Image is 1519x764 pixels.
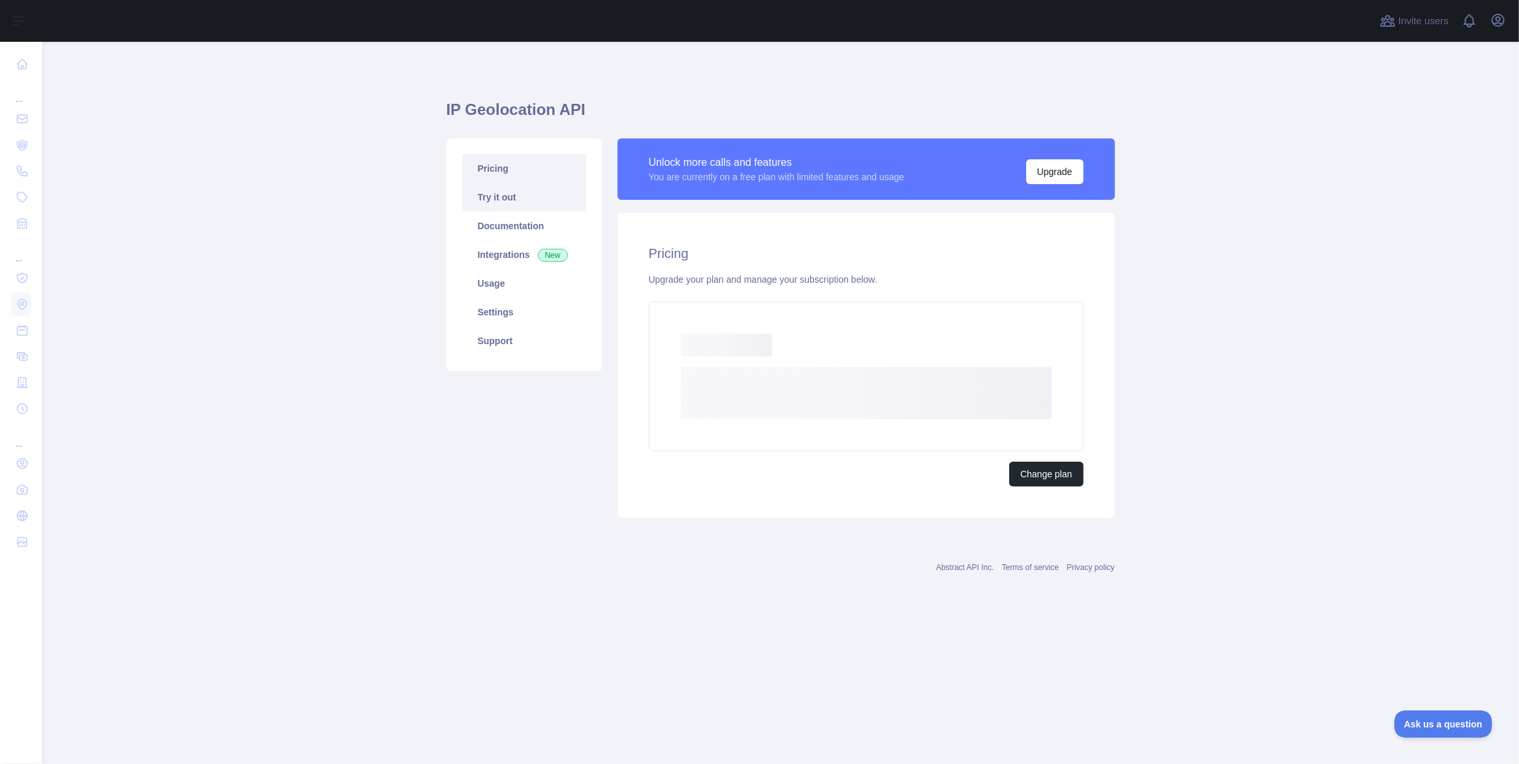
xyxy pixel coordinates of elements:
a: Try it out [462,183,586,212]
button: Upgrade [1026,159,1084,184]
a: Privacy policy [1067,563,1114,572]
iframe: Toggle Customer Support [1394,710,1493,738]
div: Upgrade your plan and manage your subscription below. [649,273,1084,286]
a: Usage [462,269,586,298]
a: Documentation [462,212,586,240]
a: Abstract API Inc. [936,563,994,572]
a: Integrations New [462,240,586,269]
a: Pricing [462,154,586,183]
h2: Pricing [649,244,1084,263]
a: Support [462,326,586,355]
h1: IP Geolocation API [446,99,1115,131]
button: Change plan [1009,462,1083,486]
div: You are currently on a free plan with limited features and usage [649,170,905,183]
div: ... [10,423,31,449]
button: Invite users [1377,10,1451,31]
a: Terms of service [1002,563,1059,572]
div: Unlock more calls and features [649,155,905,170]
div: ... [10,78,31,104]
span: Invite users [1398,14,1449,29]
span: New [538,249,568,262]
a: Settings [462,298,586,326]
div: ... [10,238,31,264]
